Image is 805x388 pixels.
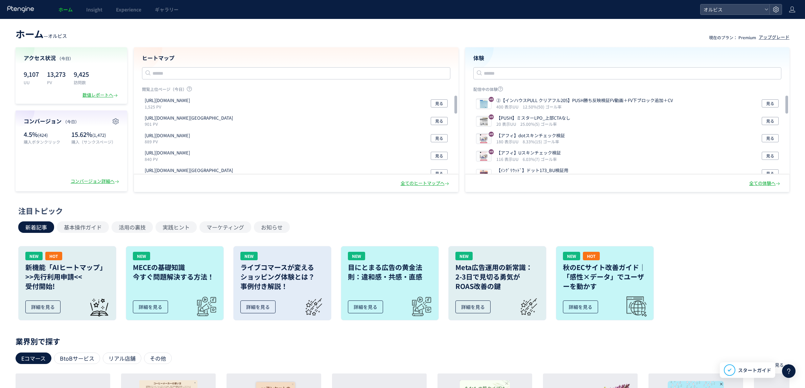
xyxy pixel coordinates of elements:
p: 751 PV [145,174,236,179]
div: NEW [25,252,43,260]
div: その他 [144,353,172,364]
p: 901 PV [145,121,236,127]
div: 詳細を見る [240,300,276,313]
span: オルビス [48,32,67,39]
div: コンバージョン詳細へ [71,178,120,185]
p: 【PUSH】ミスターLPO_上部CTAなし [496,115,570,121]
p: UU [24,79,39,85]
button: 見る [431,152,448,160]
span: 見る [766,117,774,125]
div: 数値レポートへ [82,92,119,98]
i: 401 表示UU [496,174,519,179]
a: NEWHOT新機能「AIヒートマップ」>>先行利用申請<<受付開始!詳細を見る [18,246,116,320]
img: e5f90becee339bd2a60116b97cf621e21759971038352.png [476,152,491,161]
div: 詳細を見る [133,300,168,313]
button: 見る [762,99,779,107]
p: https://sb-skincaretopics.discover-news.tokyo/ab/dot_kiji_46 [145,167,233,174]
i: 6.03%(7) ゴール率 [523,156,557,162]
p: 購入（サンクスページ） [71,139,119,145]
button: 見る [762,152,779,160]
p: PV [47,79,66,85]
i: 8.33%(15) ゴール率 [523,139,559,144]
span: 見る [766,134,774,142]
h3: Meta広告運用の新常識： 2-3日で見切る勇気が ROAS改善の鍵 [455,263,539,291]
button: マーケティング [199,221,251,233]
span: スタートガイド [738,367,771,374]
h3: 目にとまる広告の黄金法則：違和感・共感・直感 [348,263,432,282]
p: 業界別で探す [16,339,789,343]
div: NEW [240,252,258,260]
span: (1,472) [92,132,106,138]
div: NEW [348,252,365,260]
span: 見る [435,99,443,107]
p: 9,107 [24,69,39,79]
span: ギャラリー [155,6,179,13]
p: 【アフィ】Uスキンチェック検証 [496,150,561,156]
div: NEW [455,252,473,260]
img: e5f90becee339bd2a60116b97cf621e21757669707593.png [476,134,491,144]
span: 見る [766,99,774,107]
span: 見る [435,117,443,125]
p: 【アフィ】dotスキンチェック検証 [496,132,565,139]
button: 基本操作ガイド [57,221,109,233]
span: （今日） [57,55,73,61]
button: 見る [431,169,448,177]
h4: ヒートマップ [142,54,450,62]
a: NEWHOT秋のECサイト改善ガイド｜「感性×データ」でユーザーを動かす詳細を見る [556,246,654,320]
button: 見る [762,134,779,142]
div: 詳細を見る [348,300,383,313]
p: https://pr.orbis.co.jp/cosmetics/u/100 [145,132,190,139]
span: オルビス [702,4,762,15]
p: 840 PV [145,156,193,162]
h3: ライブコマースが変える ショッピング体験とは？ 事例付き解説！ [240,263,324,291]
div: 注目トピック [18,205,783,216]
a: NEWライブコマースが変えるショッピング体験とは？事例付き解説！詳細を見る [233,246,331,320]
span: Experience [116,6,141,13]
button: お知らせ [254,221,290,233]
i: 116 表示UU [496,156,521,162]
h3: MECEの基礎知識 今すぐ問題解決する方法！ [133,263,217,282]
div: NEW [563,252,580,260]
p: 13,273 [47,69,66,79]
button: 実践ヒント [156,221,197,233]
p: 現在のプラン： Premium [709,34,756,40]
span: 見る [435,134,443,142]
i: 12.50%(50) ゴール率 [523,104,562,110]
span: (424) [38,132,48,138]
button: 新着記事 [18,221,54,233]
div: アップグレード [759,34,789,41]
p: もっと見る [762,359,784,371]
span: 見る [766,169,774,177]
button: 見る [431,134,448,142]
p: https://orbis.co.jp/order/thanks [145,97,190,104]
h4: アクセス状況 [24,54,119,62]
div: 全ての体験へ [749,180,781,187]
div: 詳細を見る [25,300,61,313]
img: f8034e54b8eed900b84fe5c94965b0e91752640964498.jpeg [476,169,491,179]
h3: 秋のECサイト改善ガイド｜「感性×データ」でユーザーを動かす [563,263,647,291]
p: 閲覧上位ページ（今日） [142,86,450,95]
div: HOT [583,252,600,260]
a: NEWMeta広告運用の新常識：2-3日で見切る勇気がROAS改善の鍵詳細を見る [448,246,546,320]
i: 180 表示UU [496,139,521,144]
div: リアル店舗 [103,353,141,364]
a: NEW目にとまる広告の黄金法則：違和感・共感・直感詳細を見る [341,246,439,320]
p: 1,525 PV [145,104,193,110]
p: https://sb-skincaretopics.discover-news.tokyo/ab/dot_kiji_48 [145,115,233,121]
div: NEW [133,252,150,260]
p: 4.5% [24,130,68,139]
i: 25.00%(5) ゴール率 [520,121,557,127]
span: 見る [435,152,443,160]
p: 【ｲﾝｸﾞﾘｳｯﾄﾞ】ドット173_BU検証用 [496,167,568,174]
span: ホーム [58,6,73,13]
a: NEWMECEの基礎知識今すぐ問題解決する方法！詳細を見る [126,246,224,320]
button: 見る [431,117,448,125]
button: 見る [762,169,779,177]
p: https://pr.orbis.co.jp/cosmetics/udot/410-12 [145,150,190,156]
p: 購入ボタンクリック [24,139,68,145]
div: HOT [45,252,62,260]
p: 889 PV [145,139,193,144]
p: → [785,359,789,371]
h3: 新機能「AIヒートマップ」 >>先行利用申請<< 受付開始! [25,263,109,291]
p: 訪問数 [74,79,89,85]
